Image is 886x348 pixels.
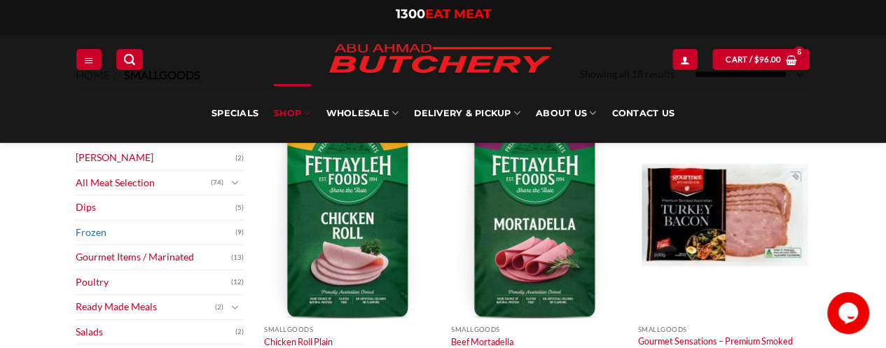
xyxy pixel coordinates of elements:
[212,84,258,143] a: Specials
[754,55,781,64] bdi: 96.00
[827,292,872,334] iframe: chat widget
[451,326,624,333] p: Smallgoods
[231,272,244,293] span: (12)
[536,84,596,143] a: About Us
[76,270,231,295] a: Poultry
[76,221,235,245] a: Frozen
[227,175,244,190] button: Toggle
[317,35,562,84] img: Abu Ahmad Butchery
[231,247,244,268] span: (13)
[235,321,244,342] span: (2)
[425,6,491,22] span: EAT MEAT
[396,6,491,22] a: 1300EAT MEAT
[326,84,399,143] a: Wholesale
[638,326,811,333] p: Smallgoods
[396,6,425,22] span: 1300
[76,245,231,270] a: Gourmet Items / Marinated
[274,84,310,143] a: SHOP
[235,197,244,218] span: (5)
[76,195,235,220] a: Dips
[76,171,211,195] a: All Meat Selection
[611,84,674,143] a: Contact Us
[76,146,235,170] a: [PERSON_NAME]
[712,49,810,69] a: View cart
[754,53,759,66] span: $
[235,148,244,169] span: (2)
[638,111,811,319] img: Gourmet Sensations – Premium Smoked Turkey Bacon (200g)
[672,49,698,69] a: Login
[116,49,143,69] a: Search
[76,320,235,344] a: Salads
[235,222,244,243] span: (9)
[76,295,215,319] a: Ready Made Meals
[227,300,244,315] button: Toggle
[264,336,333,347] a: Chicken Roll Plain
[76,49,102,69] a: Menu
[211,172,223,193] span: (74)
[414,84,520,143] a: Delivery & Pickup
[451,111,624,319] img: Beef Mortadella
[451,336,513,347] a: Beef Mortadella
[264,111,437,319] img: Chicken Roll Plain
[264,326,437,333] p: Smallgoods
[215,297,223,318] span: (2)
[726,53,781,66] span: Cart /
